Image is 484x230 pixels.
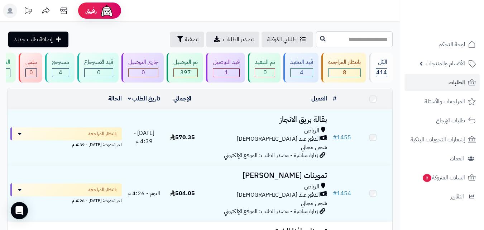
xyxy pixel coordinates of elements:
a: المراجعات والأسئلة [404,93,480,110]
h3: بقالة بريق الانجاز [205,116,327,124]
a: العميل [311,94,327,103]
span: تصفية [185,35,198,44]
span: رفيق [85,6,97,15]
span: الرياض [304,183,319,191]
span: # [333,133,337,142]
span: اليوم - 4:26 م [128,189,160,198]
img: ai-face.png [100,4,114,18]
span: 4 [300,68,303,77]
div: 397 [174,69,197,77]
span: # [333,189,337,198]
span: زيارة مباشرة - مصدر الطلب: الموقع الإلكتروني [224,207,318,216]
span: شحن مجاني [301,143,327,151]
a: قيد الاسترجاع 0 [76,53,120,83]
a: قيد التوصيل 1 [205,53,246,83]
a: الإجمالي [173,94,191,103]
a: قيد التنفيذ 4 [282,53,320,83]
span: شحن مجاني [301,199,327,207]
span: 1 [225,68,228,77]
a: # [333,94,336,103]
span: المراجعات والأسئلة [425,97,465,107]
div: جاري التوصيل [128,58,158,66]
span: 397 [180,68,191,77]
div: قيد التوصيل [213,58,240,66]
span: 0 [29,68,33,77]
span: الرياض [304,127,319,135]
a: #1455 [333,133,351,142]
span: بانتظار المراجعة [88,130,118,137]
a: إضافة طلب جديد [8,32,68,47]
span: التقارير [450,192,464,202]
span: الأقسام والمنتجات [426,58,465,69]
span: طلباتي المُوكلة [267,35,297,44]
a: إشعارات التحويلات البنكية [404,131,480,148]
a: الحالة [108,94,122,103]
div: 0 [255,69,275,77]
div: 8 [329,69,360,77]
a: الكل414 [368,53,394,83]
div: 1 [213,69,239,77]
a: تصدير الطلبات [206,32,259,47]
a: مسترجع 4 [44,53,76,83]
span: 414 [376,68,387,77]
a: العملاء [404,150,480,167]
a: تاريخ الطلب [128,94,160,103]
div: 4 [291,69,313,77]
div: بانتظار المراجعة [328,58,361,66]
span: 0 [97,68,101,77]
a: بانتظار المراجعة 8 [320,53,368,83]
a: جاري التوصيل 0 [120,53,165,83]
span: 504.05 [170,189,195,198]
span: 0 [263,68,267,77]
span: زيارة مباشرة - مصدر الطلب: الموقع الإلكتروني [224,151,318,160]
span: إضافة طلب جديد [14,35,53,44]
a: طلبات الإرجاع [404,112,480,129]
a: #1454 [333,189,351,198]
h3: تموينات [PERSON_NAME] [205,172,327,180]
div: 0 [85,69,113,77]
div: تم التنفيذ [255,58,275,66]
span: السلات المتروكة [422,173,465,183]
span: 0 [142,68,145,77]
div: اخر تحديث: [DATE] - 4:39 م [10,140,122,148]
button: تصفية [170,32,204,47]
a: طلباتي المُوكلة [262,32,313,47]
div: اخر تحديث: [DATE] - 4:26 م [10,196,122,204]
div: قيد التنفيذ [290,58,313,66]
a: تم التوصيل 397 [165,53,205,83]
span: الدفع عند [DEMOGRAPHIC_DATA] [237,191,320,199]
a: الطلبات [404,74,480,91]
a: تحديثات المنصة [19,4,37,20]
div: 4 [52,69,69,77]
span: تصدير الطلبات [223,35,254,44]
div: تم التوصيل [173,58,198,66]
div: قيد الاسترجاع [84,58,113,66]
div: 0 [129,69,158,77]
div: Open Intercom Messenger [11,202,28,219]
span: الطلبات [449,78,465,88]
div: الكل [376,58,387,66]
a: تم التنفيذ 0 [246,53,282,83]
span: 8 [343,68,346,77]
a: لوحة التحكم [404,36,480,53]
a: ملغي 0 [17,53,44,83]
span: 570.35 [170,133,195,142]
div: 0 [26,69,37,77]
span: [DATE] - 4:39 م [134,129,154,146]
span: إشعارات التحويلات البنكية [411,135,465,145]
span: العملاء [450,154,464,164]
span: الدفع عند [DEMOGRAPHIC_DATA] [237,135,320,143]
div: مسترجع [52,58,69,66]
a: السلات المتروكة6 [404,169,480,186]
a: التقارير [404,188,480,205]
span: 4 [59,68,62,77]
span: بانتظار المراجعة [88,186,118,193]
span: لوحة التحكم [439,39,465,50]
span: طلبات الإرجاع [436,116,465,126]
div: ملغي [25,58,37,66]
span: 6 [423,174,431,182]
